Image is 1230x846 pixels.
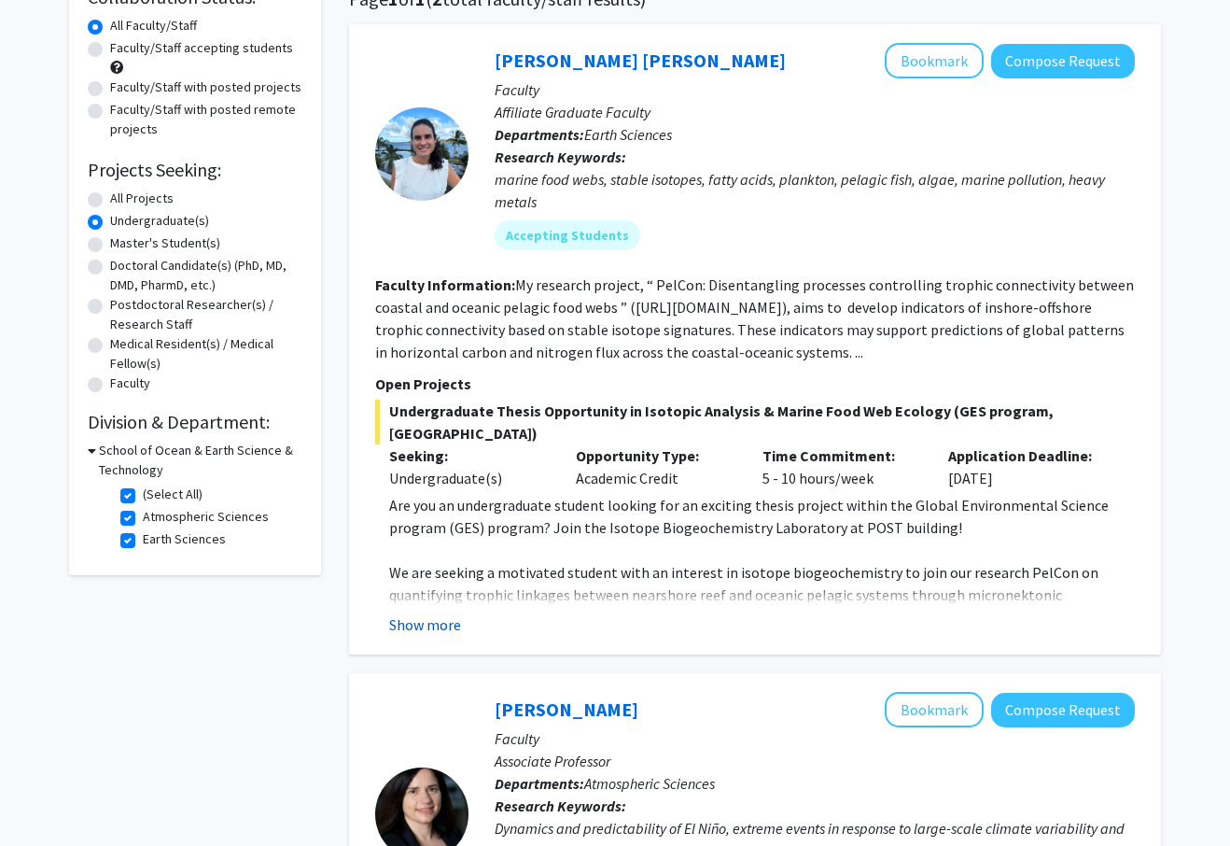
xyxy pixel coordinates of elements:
label: Master's Student(s) [110,233,220,253]
b: Departments: [495,774,584,793]
div: Academic Credit [562,444,748,489]
label: Postdoctoral Researcher(s) / Research Staff [110,295,302,334]
p: Affiliate Graduate Faculty [495,101,1135,123]
label: Atmospheric Sciences [143,507,269,527]
h3: School of Ocean & Earth Science & Technology [99,441,302,480]
div: Undergraduate(s) [389,467,548,489]
div: 5 - 10 hours/week [748,444,935,489]
h2: Division & Department: [88,411,302,433]
label: Undergraduate(s) [110,211,209,231]
div: [DATE] [934,444,1121,489]
p: Time Commitment: [762,444,921,467]
b: Faculty Information: [375,275,515,294]
label: Medical Resident(s) / Medical Fellow(s) [110,334,302,374]
h2: Projects Seeking: [88,159,302,181]
p: Open Projects [375,373,1135,395]
p: Faculty [495,78,1135,101]
a: [PERSON_NAME] [PERSON_NAME] [495,49,786,72]
label: Faculty/Staff accepting students [110,38,293,58]
button: Add Rita Garcia Seoane to Bookmarks [885,43,984,78]
b: Research Keywords: [495,797,626,815]
p: Associate Professor [495,750,1135,772]
label: Earth Sciences [143,529,226,549]
fg-read-more: My research project, “ PelCon: Disentangling processes controlling trophic connectivity between c... [375,275,1134,361]
span: Atmospheric Sciences [584,774,715,793]
label: (Select All) [143,485,203,504]
label: Faculty/Staff with posted remote projects [110,100,302,139]
b: Research Keywords: [495,148,626,166]
b: Departments: [495,125,584,144]
p: Opportunity Type: [576,444,734,467]
div: marine food webs, stable isotopes, fatty acids, plankton, pelagic fish, algae, marine pollution, ... [495,168,1135,213]
mat-chip: Accepting Students [495,220,640,250]
iframe: Chat [14,762,79,832]
button: Compose Request to Rita Garcia Seoane [991,44,1135,78]
button: Add Christina Karamperidou to Bookmarks [885,692,984,727]
p: Seeking: [389,444,548,467]
p: Are you an undergraduate student looking for an exciting thesis project within the Global Environ... [389,494,1135,539]
button: Compose Request to Christina Karamperidou [991,693,1135,727]
span: Earth Sciences [584,125,672,144]
label: All Faculty/Staff [110,16,197,35]
p: Application Deadline: [948,444,1107,467]
label: Faculty [110,374,150,393]
button: Show more [389,613,461,636]
p: Faculty [495,727,1135,750]
span: Undergraduate Thesis Opportunity in Isotopic Analysis & Marine Food Web Ecology (GES program, [GE... [375,400,1135,444]
label: Faculty/Staff with posted projects [110,78,301,97]
label: Doctoral Candidate(s) (PhD, MD, DMD, PharmD, etc.) [110,256,302,295]
p: We are seeking a motivated student with an interest in isotope biogeochemistry to join our resear... [389,561,1135,651]
a: [PERSON_NAME] [495,698,638,721]
label: All Projects [110,189,174,208]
